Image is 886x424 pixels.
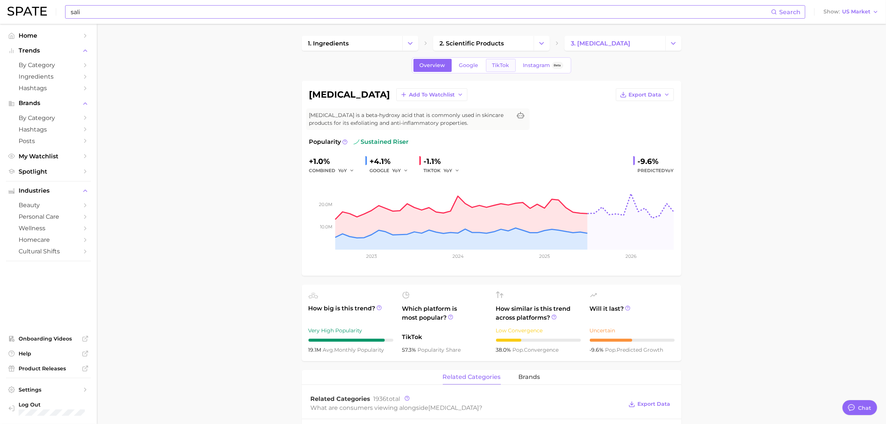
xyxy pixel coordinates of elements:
[486,59,516,72] a: TikTok
[444,166,460,175] button: YoY
[19,350,78,357] span: Help
[6,222,91,234] a: wellness
[309,137,341,146] span: Popularity
[519,374,540,380] span: brands
[444,167,452,174] span: YoY
[6,112,91,124] a: by Category
[308,40,349,47] span: 1. ingredients
[70,6,771,18] input: Search here for a brand, industry, or ingredient
[19,32,78,39] span: Home
[6,333,91,344] a: Onboarding Videos
[19,73,78,80] span: Ingredients
[374,395,387,402] span: 1936
[19,386,78,393] span: Settings
[19,401,115,408] span: Log Out
[6,211,91,222] a: personal care
[402,333,487,342] span: TikTok
[492,62,509,69] span: TikTok
[429,404,479,411] span: [MEDICAL_DATA]
[402,347,418,353] span: 57.3%
[366,253,377,259] tspan: 2023
[626,253,636,259] tspan: 2026
[842,10,870,14] span: US Market
[6,98,91,109] button: Brands
[459,62,479,69] span: Google
[19,213,78,220] span: personal care
[424,155,465,167] div: -1.1%
[19,126,78,133] span: Hashtags
[323,347,384,353] span: monthly popularity
[590,347,605,353] span: -9.6%
[779,9,800,16] span: Search
[19,85,78,92] span: Hashtags
[433,36,534,51] a: 2. scientific products
[638,155,674,167] div: -9.6%
[19,61,78,69] span: by Category
[309,90,390,99] h1: [MEDICAL_DATA]
[402,36,418,51] button: Change Category
[638,401,671,407] span: Export Data
[6,45,91,56] button: Trends
[19,114,78,121] span: by Category
[539,253,550,259] tspan: 2025
[496,304,581,322] span: How similar is this trend across platforms?
[7,7,47,16] img: SPATE
[374,395,400,402] span: total
[513,347,524,353] abbr: popularity index
[6,185,91,196] button: Industries
[496,339,581,342] div: 3 / 10
[393,166,409,175] button: YoY
[523,62,550,69] span: Instagram
[402,304,487,329] span: Which platform is most popular?
[665,36,681,51] button: Change Category
[453,59,485,72] a: Google
[309,111,512,127] span: [MEDICAL_DATA] is a beta-hydroxy acid that is commonly used in skincare products for its exfoliat...
[496,347,513,353] span: 38.0%
[439,40,504,47] span: 2. scientific products
[308,326,393,335] div: Very High Popularity
[6,30,91,41] a: Home
[309,155,359,167] div: +1.0%
[311,395,371,402] span: Related Categories
[6,363,91,374] a: Product Releases
[823,10,840,14] span: Show
[6,199,91,211] a: beauty
[627,399,672,409] button: Export Data
[590,339,675,342] div: 5 / 10
[6,71,91,82] a: Ingredients
[638,166,674,175] span: Predicted
[6,234,91,246] a: homecare
[665,168,674,173] span: YoY
[19,236,78,243] span: homecare
[554,62,561,69] span: Beta
[6,151,91,162] a: My Watchlist
[605,347,663,353] span: predicted growth
[420,62,445,69] span: Overview
[424,166,465,175] div: TIKTOK
[19,225,78,232] span: wellness
[6,59,91,71] a: by Category
[443,374,501,380] span: related categories
[19,153,78,160] span: My Watchlist
[19,168,78,175] span: Spotlight
[308,304,393,322] span: How big is this trend?
[354,137,409,146] span: sustained riser
[19,100,78,107] span: Brands
[409,92,455,98] span: Add to Watchlist
[517,59,570,72] a: InstagramBeta
[308,347,323,353] span: 19.1m
[19,365,78,372] span: Product Releases
[19,335,78,342] span: Onboarding Videos
[19,187,78,194] span: Industries
[6,384,91,395] a: Settings
[6,399,91,418] a: Log out. Currently logged in with e-mail michelle.ng@mavbeautybrands.com.
[822,7,880,17] button: ShowUS Market
[339,167,347,174] span: YoY
[19,202,78,209] span: beauty
[311,403,623,413] div: What are consumers viewing alongside ?
[308,339,393,342] div: 9 / 10
[396,88,467,101] button: Add to Watchlist
[6,348,91,359] a: Help
[19,47,78,54] span: Trends
[6,246,91,257] a: cultural shifts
